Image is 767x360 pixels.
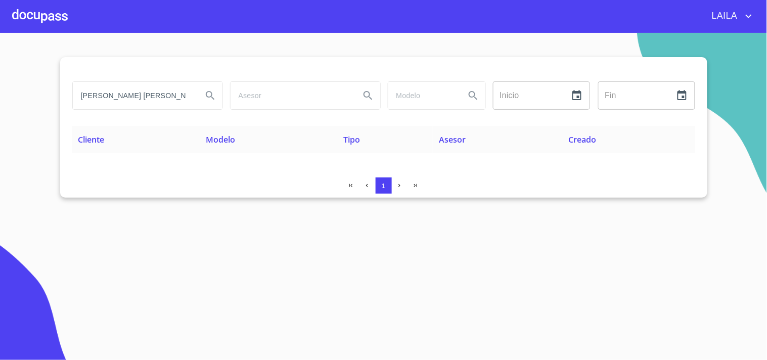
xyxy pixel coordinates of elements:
[198,83,222,108] button: Search
[704,8,743,24] span: LAILA
[206,134,235,145] span: Modelo
[382,182,385,190] span: 1
[388,82,457,109] input: search
[461,83,485,108] button: Search
[231,82,352,109] input: search
[356,83,380,108] button: Search
[704,8,755,24] button: account of current user
[343,134,360,145] span: Tipo
[73,82,194,109] input: search
[376,177,392,194] button: 1
[78,134,105,145] span: Cliente
[568,134,596,145] span: Creado
[439,134,466,145] span: Asesor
